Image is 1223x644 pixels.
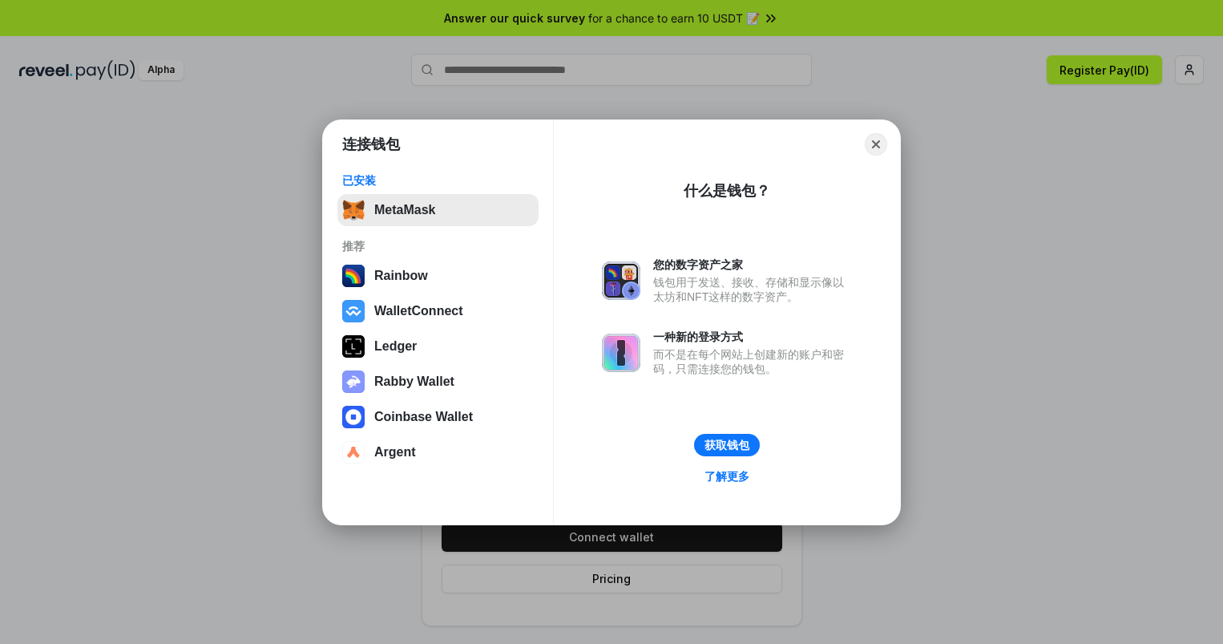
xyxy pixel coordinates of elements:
div: 您的数字资产之家 [653,257,852,272]
div: 获取钱包 [704,438,749,452]
img: svg+xml,%3Csvg%20width%3D%22120%22%20height%3D%22120%22%20viewBox%3D%220%200%20120%20120%22%20fil... [342,265,365,287]
div: 推荐 [342,239,534,253]
div: 了解更多 [704,469,749,484]
button: MetaMask [337,194,539,226]
img: svg+xml,%3Csvg%20width%3D%2228%22%20height%3D%2228%22%20viewBox%3D%220%200%2028%2028%22%20fill%3D... [342,441,365,464]
a: 了解更多 [695,466,759,487]
button: Rainbow [337,260,539,292]
img: svg+xml,%3Csvg%20width%3D%2228%22%20height%3D%2228%22%20viewBox%3D%220%200%2028%2028%22%20fill%3D... [342,406,365,428]
button: Close [865,133,887,156]
div: 什么是钱包？ [684,181,770,200]
img: svg+xml,%3Csvg%20fill%3D%22none%22%20height%3D%2233%22%20viewBox%3D%220%200%2035%2033%22%20width%... [342,199,365,221]
div: Argent [374,445,416,460]
img: svg+xml,%3Csvg%20width%3D%2228%22%20height%3D%2228%22%20viewBox%3D%220%200%2028%2028%22%20fill%3D... [342,300,365,322]
h1: 连接钱包 [342,135,400,154]
div: Rainbow [374,269,428,283]
img: svg+xml,%3Csvg%20xmlns%3D%22http%3A%2F%2Fwww.w3.org%2F2000%2Fsvg%22%20fill%3D%22none%22%20viewBox... [602,334,640,372]
button: Argent [337,436,539,468]
img: svg+xml,%3Csvg%20xmlns%3D%22http%3A%2F%2Fwww.w3.org%2F2000%2Fsvg%22%20width%3D%2228%22%20height%3... [342,335,365,358]
button: WalletConnect [337,295,539,327]
div: 而不是在每个网站上创建新的账户和密码，只需连接您的钱包。 [653,347,852,376]
div: 一种新的登录方式 [653,330,852,344]
div: MetaMask [374,203,435,217]
button: 获取钱包 [694,434,760,456]
button: Coinbase Wallet [337,401,539,433]
div: WalletConnect [374,304,463,318]
div: Rabby Wallet [374,375,454,389]
div: Ledger [374,339,417,354]
img: svg+xml,%3Csvg%20xmlns%3D%22http%3A%2F%2Fwww.w3.org%2F2000%2Fsvg%22%20fill%3D%22none%22%20viewBox... [602,261,640,300]
button: Ledger [337,330,539,363]
div: 钱包用于发送、接收、存储和显示像以太坊和NFT这样的数字资产。 [653,275,852,304]
div: 已安装 [342,173,534,188]
img: svg+xml,%3Csvg%20xmlns%3D%22http%3A%2F%2Fwww.w3.org%2F2000%2Fsvg%22%20fill%3D%22none%22%20viewBox... [342,371,365,393]
button: Rabby Wallet [337,366,539,398]
div: Coinbase Wallet [374,410,473,424]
